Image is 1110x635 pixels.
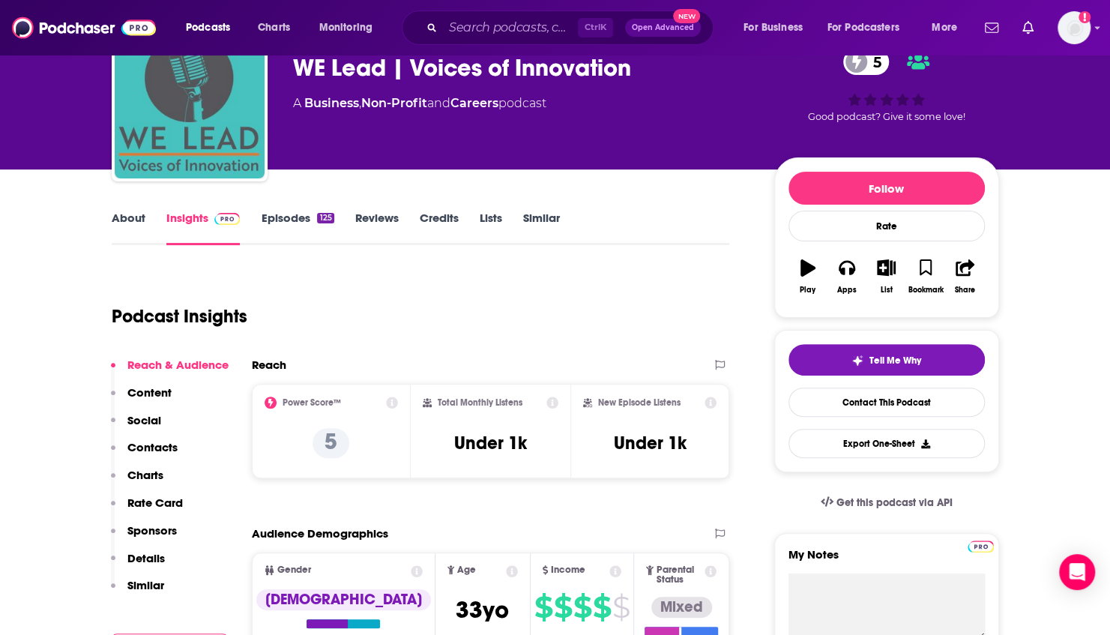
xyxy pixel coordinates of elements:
[534,595,552,619] span: $
[788,211,985,241] div: Rate
[186,17,230,38] span: Podcasts
[450,96,498,110] a: Careers
[420,211,459,245] a: Credits
[317,213,334,223] div: 125
[111,358,229,385] button: Reach & Audience
[127,413,161,427] p: Social
[657,565,702,585] span: Parental Status
[454,432,527,454] h3: Under 1k
[523,211,560,245] a: Similar
[632,24,694,31] span: Open Advanced
[258,17,290,38] span: Charts
[1016,15,1040,40] a: Show notifications dropdown
[127,551,165,565] p: Details
[111,523,177,551] button: Sponsors
[283,397,341,408] h2: Power Score™
[554,595,572,619] span: $
[438,397,522,408] h2: Total Monthly Listens
[443,16,578,40] input: Search podcasts, credits, & more...
[800,286,815,295] div: Play
[319,17,372,38] span: Monitoring
[968,538,994,553] a: Pro website
[277,565,311,575] span: Gender
[427,96,450,110] span: and
[1058,11,1091,44] span: Logged in as WE_Broadcast
[968,541,994,553] img: Podchaser Pro
[112,305,247,328] h1: Podcast Insights
[625,19,701,37] button: Open AdvancedNew
[115,28,265,178] img: WE Lead | Voices of Innovation
[313,428,349,458] p: 5
[127,358,229,372] p: Reach & Audience
[955,286,975,295] div: Share
[1059,554,1095,590] div: Open Intercom Messenger
[827,17,899,38] span: For Podcasters
[111,578,164,606] button: Similar
[416,10,728,45] div: Search podcasts, credits, & more...
[309,16,392,40] button: open menu
[945,250,984,304] button: Share
[1058,11,1091,44] button: Show profile menu
[614,432,687,454] h3: Under 1k
[127,496,183,510] p: Rate Card
[304,96,359,110] a: Business
[111,496,183,523] button: Rate Card
[827,250,866,304] button: Apps
[788,429,985,458] button: Export One-Sheet
[261,211,334,245] a: Episodes125
[836,496,952,509] span: Get this podcast via API
[851,355,863,367] img: tell me why sparkle
[1079,11,1091,23] svg: Add a profile image
[774,39,999,132] div: 5Good podcast? Give it some love!
[869,355,921,367] span: Tell Me Why
[818,16,921,40] button: open menu
[932,17,957,38] span: More
[127,468,163,482] p: Charts
[598,397,681,408] h2: New Episode Listens
[906,250,945,304] button: Bookmark
[808,111,965,122] span: Good podcast? Give it some love!
[111,440,178,468] button: Contacts
[480,211,502,245] a: Lists
[457,565,476,575] span: Age
[921,16,976,40] button: open menu
[252,358,286,372] h2: Reach
[111,468,163,496] button: Charts
[359,96,361,110] span: ,
[593,595,611,619] span: $
[788,547,985,574] label: My Notes
[111,551,165,579] button: Details
[256,589,431,610] div: [DEMOGRAPHIC_DATA]
[112,211,145,245] a: About
[252,526,388,541] h2: Audience Demographics
[843,49,889,75] a: 5
[12,13,156,42] img: Podchaser - Follow, Share and Rate Podcasts
[788,172,985,205] button: Follow
[456,595,509,625] span: 33 yo
[788,250,827,304] button: Play
[809,484,965,521] a: Get this podcast via API
[733,16,821,40] button: open menu
[355,211,399,245] a: Reviews
[573,595,591,619] span: $
[248,16,299,40] a: Charts
[788,344,985,376] button: tell me why sparkleTell Me Why
[293,94,546,112] div: A podcast
[127,385,172,400] p: Content
[127,440,178,454] p: Contacts
[127,523,177,538] p: Sponsors
[166,211,241,245] a: InsightsPodchaser Pro
[908,286,943,295] div: Bookmark
[127,578,164,592] p: Similar
[551,565,585,575] span: Income
[837,286,857,295] div: Apps
[858,49,889,75] span: 5
[673,9,700,23] span: New
[651,597,712,618] div: Mixed
[111,385,172,413] button: Content
[612,595,630,619] span: $
[1058,11,1091,44] img: User Profile
[881,286,893,295] div: List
